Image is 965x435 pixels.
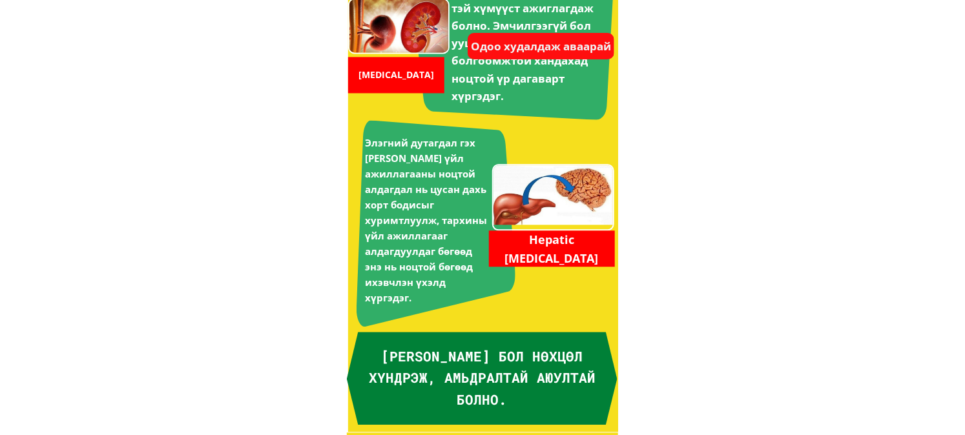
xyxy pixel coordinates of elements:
h3: Элэгний дутагдал гэх [PERSON_NAME] үйл ажиллагааны ноцтой алдагдал нь цусан дахь хорт бодисыг хур... [366,135,489,305]
h3: [MEDICAL_DATA] [351,68,442,82]
h3: Hepatic [MEDICAL_DATA] [495,230,608,268]
h3: [PERSON_NAME] БОЛ НӨХЦӨЛ ХҮНДРЭЖ, АМЬДРАЛТАЙ АЮУЛТАЙ БОЛНО. [362,346,603,411]
p: Одоо худалдаж аваарай [468,33,614,59]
